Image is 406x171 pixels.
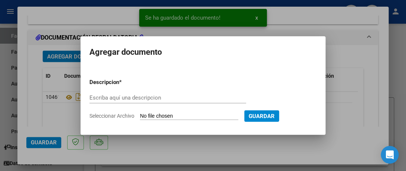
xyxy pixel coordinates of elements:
p: Descripcion [89,78,158,87]
h2: Agregar documento [89,45,317,59]
button: Guardar [244,110,279,122]
span: Seleccionar Archivo [89,113,134,119]
span: Guardar [249,113,275,120]
div: Open Intercom Messenger [381,146,399,164]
